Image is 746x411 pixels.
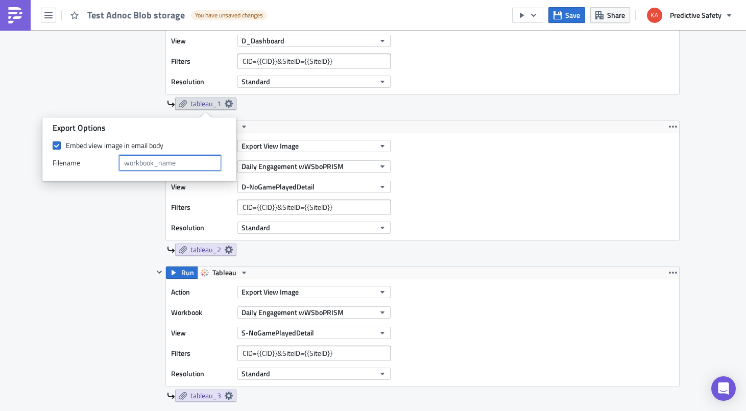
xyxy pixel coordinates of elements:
button: S-NoGamePlayedDetail [237,327,391,339]
button: Share [590,7,630,23]
a: tableau_3 [175,390,236,402]
span: You have unsaved changes [195,11,263,19]
button: D-NoGamePlayedDetail [237,181,391,193]
input: workbook_name [119,155,221,171]
label: View [171,179,232,195]
span: Export View Image [242,286,299,297]
label: Action [171,284,232,300]
button: Export View Image [237,140,391,152]
button: D_Dashboard [237,35,391,47]
input: Filter1=Value1&... [237,200,391,215]
span: D-NoGamePlayedDetail [242,181,315,192]
span: Standard [242,76,270,87]
label: View [171,33,232,49]
button: Predictive Safety [641,4,738,27]
input: Filter1=Value1&... [237,54,391,69]
label: View [171,325,232,341]
button: Export View Image [237,286,391,298]
img: PushMetrics [7,7,23,23]
a: tableau_2 [175,244,236,256]
div: Open Intercom Messenger [711,376,736,401]
a: tableau_1 [175,98,236,110]
input: Filter1=Value1&... [237,346,391,361]
label: Workbook [171,305,232,320]
span: tableau_1 [190,99,221,108]
span: tableau_2 [190,245,221,254]
span: Save [565,10,580,20]
button: Tableau [197,267,252,279]
span: Export View Image [242,140,299,151]
span: Standard [242,368,270,379]
button: Daily Engagement wWSboPRISM [237,306,391,319]
button: Hide content [153,266,165,278]
label: Embed view image in email body [53,141,226,150]
label: Filters [171,54,232,69]
button: Save [548,7,585,23]
button: Standard [237,76,391,88]
div: Export Options [53,123,226,133]
span: Run [181,267,194,279]
span: S-NoGamePlayedDetail [242,327,314,338]
label: Filenam﻿e [53,155,114,171]
label: Resolution [171,366,232,381]
label: Filters [171,200,232,215]
span: Daily Engagement wWSboPRISM [242,307,344,318]
span: Daily Engagement wWSboPRISM [242,161,344,172]
span: tableau_3 [190,391,221,400]
span: Test Adnoc Blob storage [87,9,186,21]
span: D_Dashboard [242,35,284,46]
img: Avatar [646,7,663,24]
span: Predictive Safety [670,10,721,20]
button: Standard [237,222,391,234]
span: Tableau [212,267,236,279]
span: Standard [242,222,270,233]
label: Resolution [171,74,232,89]
button: Standard [237,368,391,380]
span: Share [607,10,625,20]
label: Resolution [171,220,232,235]
button: Run [166,267,198,279]
label: Filters [171,346,232,361]
button: Daily Engagement wWSboPRISM [237,160,391,173]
